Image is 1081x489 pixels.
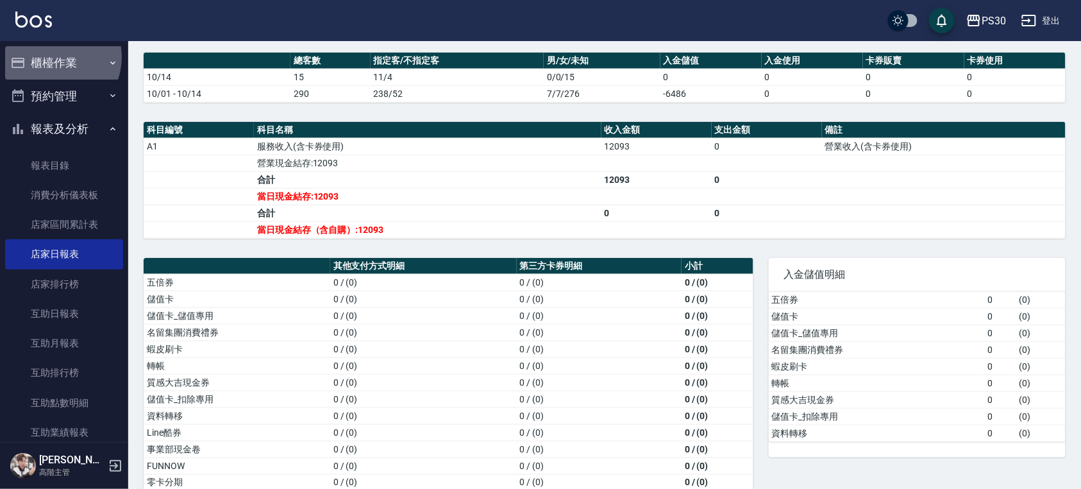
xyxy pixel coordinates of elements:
td: 0 / (0) [517,407,682,424]
td: 0 [984,408,1016,425]
td: 0 / (0) [330,391,517,407]
td: 服務收入(含卡券使用) [254,138,601,155]
img: Logo [15,12,52,28]
button: 預約管理 [5,80,123,113]
td: 0 [964,69,1066,85]
td: 0 [984,391,1016,408]
th: 入金使用 [762,53,863,69]
td: 營業現金結存:12093 [254,155,601,171]
th: 總客數 [290,53,371,69]
td: 儲值卡_儲值專用 [144,307,330,324]
td: 290 [290,85,371,102]
td: 質感大吉現金券 [769,391,985,408]
table: a dense table [144,122,1066,239]
td: 0 [984,375,1016,391]
a: 店家排行榜 [5,270,123,299]
td: 合計 [254,171,601,188]
td: 7/7/276 [544,85,660,102]
td: 合計 [254,205,601,221]
td: 名留集團消費禮券 [769,341,985,358]
td: 0 [984,292,1016,309]
td: 0 [863,85,964,102]
table: a dense table [144,53,1066,103]
td: 0 [984,325,1016,341]
td: 當日現金結存（含自購）:12093 [254,221,601,238]
td: 0 / (0) [682,374,753,391]
table: a dense table [769,292,1066,442]
td: 0 [762,69,863,85]
th: 卡券使用 [964,53,1066,69]
td: 0 [964,85,1066,102]
a: 互助月報表 [5,329,123,358]
td: 0 / (0) [682,441,753,458]
th: 入金儲值 [660,53,762,69]
td: 0 / (0) [330,324,517,341]
a: 互助業績報表 [5,418,123,447]
td: 營業收入(含卡券使用) [822,138,1066,155]
td: 0 [984,341,1016,358]
td: 0 / (0) [517,291,682,307]
td: 0 / (0) [682,307,753,324]
td: 238/52 [371,85,544,102]
td: 0 / (0) [682,391,753,407]
td: 質感大吉現金券 [144,374,330,391]
a: 消費分析儀表板 [5,180,123,210]
td: 0 [660,69,762,85]
td: 11/4 [371,69,544,85]
td: 0 / (0) [330,424,517,441]
td: 12093 [601,171,712,188]
td: 12093 [601,138,712,155]
td: ( 0 ) [1016,341,1066,358]
td: 15 [290,69,371,85]
td: 0 / (0) [517,424,682,441]
td: ( 0 ) [1016,292,1066,309]
td: 0 / (0) [682,324,753,341]
td: 0 [712,171,822,188]
td: 0 / (0) [517,341,682,357]
td: 0 / (0) [682,458,753,474]
th: 卡券販賣 [863,53,964,69]
td: 0 / (0) [517,274,682,291]
td: 0 [762,85,863,102]
td: 儲值卡 [769,308,985,325]
td: 10/14 [144,69,290,85]
a: 報表目錄 [5,151,123,180]
td: 0 [984,425,1016,442]
td: 0 / (0) [330,407,517,424]
td: 轉帳 [144,357,330,374]
td: 0 [712,205,822,221]
td: 資料轉移 [144,407,330,424]
td: 0 / (0) [330,441,517,458]
td: 轉帳 [769,375,985,391]
th: 科目編號 [144,122,254,139]
td: 名留集團消費禮券 [144,324,330,341]
td: 儲值卡_儲值專用 [769,325,985,341]
td: 事業部現金卷 [144,441,330,458]
td: ( 0 ) [1016,425,1066,442]
td: ( 0 ) [1016,408,1066,425]
div: PS30 [982,13,1006,29]
button: PS30 [961,8,1011,34]
td: 0 / (0) [330,291,517,307]
td: 儲值卡 [144,291,330,307]
td: 0 / (0) [682,407,753,424]
td: 0 / (0) [330,357,517,374]
td: 資料轉移 [769,425,985,442]
td: 蝦皮刷卡 [769,358,985,375]
p: 高階主管 [39,467,105,478]
button: save [929,8,955,33]
td: 0 / (0) [517,374,682,391]
td: 0 / (0) [682,424,753,441]
td: 0 / (0) [330,341,517,357]
td: 儲值卡_扣除專用 [144,391,330,407]
td: 0 / (0) [330,374,517,391]
th: 男/女/未知 [544,53,660,69]
td: 0 [601,205,712,221]
td: ( 0 ) [1016,358,1066,375]
button: 登出 [1016,9,1066,33]
a: 店家日報表 [5,239,123,269]
td: 五倍券 [144,274,330,291]
th: 其他支付方式明細 [330,258,517,275]
td: FUNNOW [144,458,330,474]
a: 互助點數明細 [5,388,123,418]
